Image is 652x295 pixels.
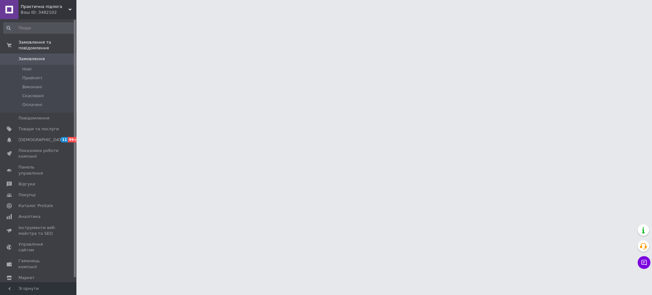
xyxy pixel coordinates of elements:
[18,126,59,132] span: Товари та послуги
[18,115,49,121] span: Повідомлення
[18,214,40,219] span: Аналітика
[22,75,42,81] span: Прийняті
[68,137,78,142] span: 99+
[22,102,42,108] span: Оплачені
[18,258,59,270] span: Гаманець компанії
[18,164,59,176] span: Панель управління
[18,40,76,51] span: Замовлення та повідомлення
[638,256,650,269] button: Чат з покупцем
[18,148,59,159] span: Показники роботи компанії
[22,66,32,72] span: Нові
[22,93,44,99] span: Скасовані
[18,241,59,253] span: Управління сайтом
[18,56,45,62] span: Замовлення
[18,192,36,198] span: Покупці
[18,203,53,209] span: Каталог ProSale
[18,275,35,281] span: Маркет
[60,137,68,142] span: 11
[22,84,42,90] span: Виконані
[21,10,76,15] div: Ваш ID: 3482102
[3,22,75,34] input: Пошук
[18,137,66,143] span: [DEMOGRAPHIC_DATA]
[18,225,59,236] span: Інструменти веб-майстра та SEO
[18,181,35,187] span: Відгуки
[21,4,68,10] span: Практична підлога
